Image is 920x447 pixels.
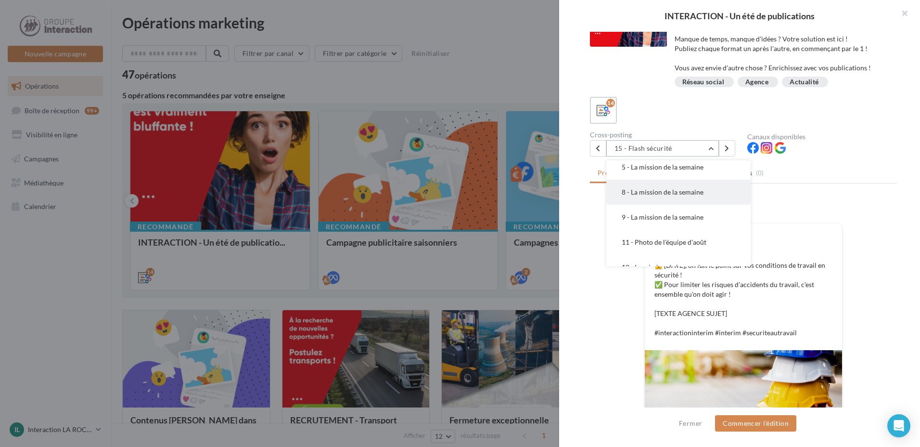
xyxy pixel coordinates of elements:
[622,163,703,171] span: 5 - La mission de la semaine
[654,261,832,338] p: 🦺 [DATE], on fait le point sur vos conditions de travail en sécurité ! ✅ Pour limiter les risques...
[887,414,910,437] div: Open Intercom Messenger
[790,79,818,86] div: Actualité
[606,205,751,230] button: 9 - La mission de la semaine
[622,188,703,196] span: 8 - La mission de la semaine
[606,230,751,255] button: 11 - Photo de l'équipe d'août
[745,79,768,86] div: Agence
[606,255,751,280] button: 12 - La mission de la semaine
[606,99,615,107] div: 14
[606,180,751,205] button: 8 - La mission de la semaine
[675,5,890,73] div: Cet été, nous vous proposons de publier deux fois par semaine, sur vos réseaux sociaux et de vous...
[575,12,905,20] div: INTERACTION - Un été de publications
[622,213,703,221] span: 9 - La mission de la semaine
[756,169,764,177] span: (0)
[622,238,706,246] span: 11 - Photo de l'équipe d'août
[606,155,751,180] button: 5 - La mission de la semaine
[747,133,897,140] div: Canaux disponibles
[606,140,719,157] button: 15 - Flash sécurité
[675,418,706,429] button: Fermer
[682,79,725,86] div: Réseau social
[590,131,740,138] div: Cross-posting
[715,415,796,432] button: Commencer l'édition
[622,263,707,271] span: 12 - La mission de la semaine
